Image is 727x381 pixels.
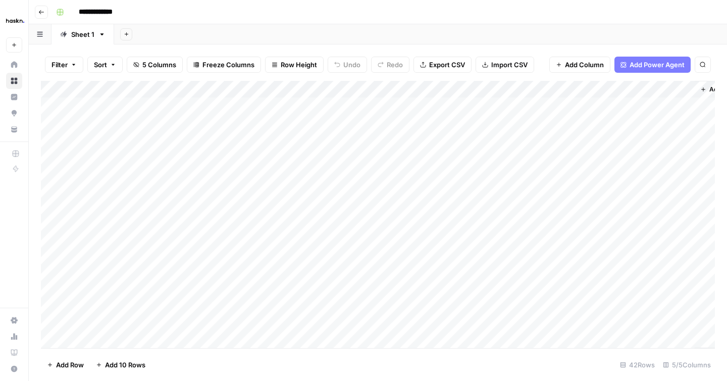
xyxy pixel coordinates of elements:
a: Insights [6,89,22,105]
span: Import CSV [491,60,528,70]
span: 5 Columns [142,60,176,70]
button: Export CSV [413,57,472,73]
a: Browse [6,73,22,89]
button: 5 Columns [127,57,183,73]
div: Sheet 1 [71,29,94,39]
button: Filter [45,57,83,73]
a: Settings [6,312,22,328]
div: 42 Rows [616,357,659,373]
span: Export CSV [429,60,465,70]
a: Sheet 1 [51,24,114,44]
button: Sort [87,57,123,73]
a: Opportunities [6,105,22,121]
button: Import CSV [476,57,534,73]
span: Row Height [281,60,317,70]
span: Add 10 Rows [105,360,145,370]
a: Usage [6,328,22,345]
span: Add Column [565,60,604,70]
a: Home [6,57,22,73]
span: Add Row [56,360,84,370]
span: Undo [343,60,360,70]
a: Learning Hub [6,345,22,361]
button: Workspace: Haskn [6,8,22,33]
span: Add Power Agent [630,60,685,70]
button: Undo [328,57,367,73]
a: Your Data [6,121,22,137]
button: Add Power Agent [614,57,691,73]
button: Help + Support [6,361,22,377]
span: Redo [387,60,403,70]
span: Sort [94,60,107,70]
img: Haskn Logo [6,12,24,30]
span: Freeze Columns [202,60,254,70]
div: 5/5 Columns [659,357,715,373]
button: Add Column [549,57,610,73]
button: Row Height [265,57,324,73]
button: Redo [371,57,409,73]
button: Add Row [41,357,90,373]
span: Filter [51,60,68,70]
button: Freeze Columns [187,57,261,73]
button: Add 10 Rows [90,357,151,373]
